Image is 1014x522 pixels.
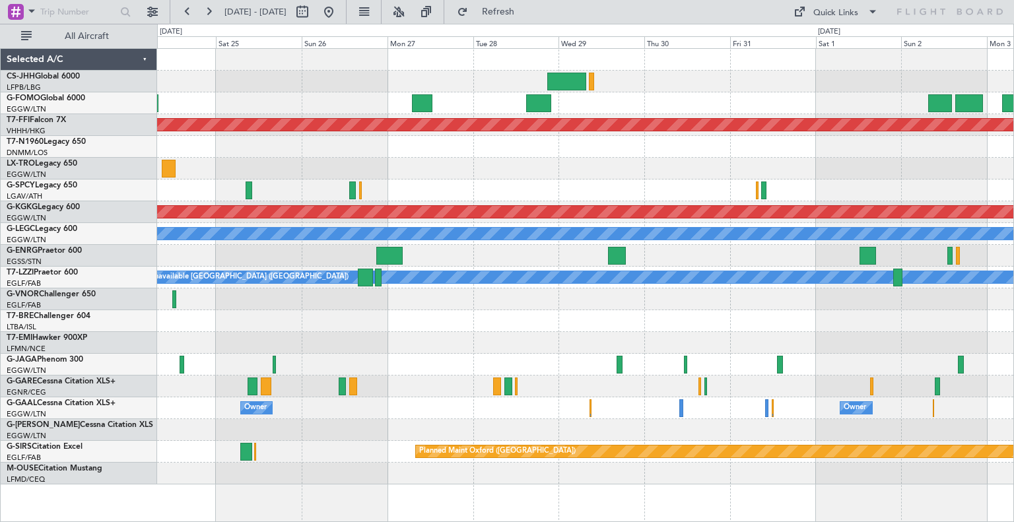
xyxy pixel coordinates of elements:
div: Sat 1 [816,36,902,48]
a: T7-LZZIPraetor 600 [7,269,78,277]
a: EGGW/LTN [7,104,46,114]
span: G-SIRS [7,443,32,451]
span: T7-FFI [7,116,30,124]
a: G-[PERSON_NAME]Cessna Citation XLS [7,421,153,429]
a: M-OUSECitation Mustang [7,465,102,473]
div: Sun 26 [302,36,388,48]
span: G-GAAL [7,399,37,407]
a: T7-EMIHawker 900XP [7,334,87,342]
a: EGLF/FAB [7,278,41,288]
span: G-LEGC [7,225,35,233]
button: Quick Links [787,1,885,22]
span: G-JAGA [7,356,37,364]
div: Mon 27 [388,36,473,48]
a: G-VNORChallenger 650 [7,290,96,298]
div: Sat 25 [216,36,302,48]
a: T7-FFIFalcon 7X [7,116,66,124]
span: CS-JHH [7,73,35,81]
span: M-OUSE [7,465,38,473]
a: G-KGKGLegacy 600 [7,203,80,211]
div: Fri 31 [730,36,816,48]
a: EGGW/LTN [7,366,46,375]
span: G-VNOR [7,290,39,298]
a: EGGW/LTN [7,213,46,223]
a: T7-N1960Legacy 650 [7,138,86,146]
a: LFMD/CEQ [7,474,45,484]
div: Quick Links [813,7,858,20]
a: VHHH/HKG [7,126,46,136]
a: EGGW/LTN [7,235,46,245]
a: CS-JHHGlobal 6000 [7,73,80,81]
a: G-SPCYLegacy 650 [7,181,77,189]
a: G-GAALCessna Citation XLS+ [7,399,116,407]
a: EGSS/STN [7,257,42,267]
a: G-FOMOGlobal 6000 [7,94,85,102]
a: EGNR/CEG [7,387,46,397]
span: LX-TRO [7,160,35,168]
a: G-LEGCLegacy 600 [7,225,77,233]
span: Refresh [471,7,526,16]
a: G-ENRGPraetor 600 [7,247,82,255]
span: G-[PERSON_NAME] [7,421,80,429]
div: [DATE] [160,26,182,38]
span: G-SPCY [7,181,35,189]
a: LFMN/NCE [7,344,46,354]
a: LX-TROLegacy 650 [7,160,77,168]
button: Refresh [451,1,530,22]
span: T7-EMI [7,334,32,342]
a: EGGW/LTN [7,409,46,419]
div: Planned Maint Oxford ([GEOGRAPHIC_DATA]) [419,441,576,461]
a: T7-BREChallenger 604 [7,312,90,320]
a: G-SIRSCitation Excel [7,443,83,451]
div: Owner [844,398,866,418]
div: Wed 29 [558,36,644,48]
a: G-GARECessna Citation XLS+ [7,377,116,385]
a: EGGW/LTN [7,170,46,179]
div: Thu 30 [644,36,730,48]
input: Trip Number [40,2,116,22]
div: Fri 24 [131,36,217,48]
a: G-JAGAPhenom 300 [7,356,83,364]
span: T7-BRE [7,312,34,320]
a: LFPB/LBG [7,82,41,92]
span: [DATE] - [DATE] [224,6,287,18]
div: A/C Unavailable [GEOGRAPHIC_DATA] ([GEOGRAPHIC_DATA]) [134,267,349,287]
a: EGGW/LTN [7,431,46,441]
span: G-ENRG [7,247,38,255]
a: LTBA/ISL [7,322,36,332]
button: All Aircraft [15,26,143,47]
span: G-FOMO [7,94,40,102]
span: T7-LZZI [7,269,34,277]
div: Sun 2 [901,36,987,48]
div: Owner [244,398,267,418]
span: All Aircraft [34,32,139,41]
span: G-GARE [7,377,37,385]
span: T7-N1960 [7,138,44,146]
a: LGAV/ATH [7,191,42,201]
div: Tue 28 [473,36,559,48]
span: G-KGKG [7,203,38,211]
div: [DATE] [818,26,840,38]
a: EGLF/FAB [7,453,41,463]
a: DNMM/LOS [7,148,48,158]
a: EGLF/FAB [7,300,41,310]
